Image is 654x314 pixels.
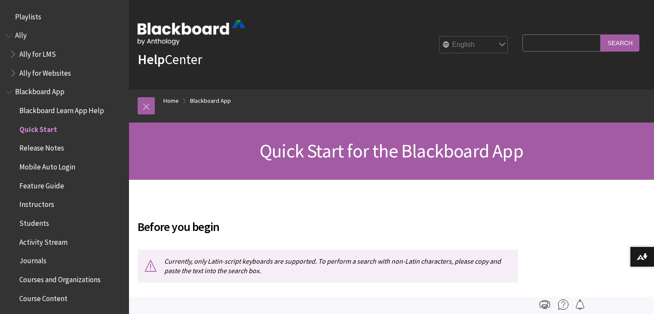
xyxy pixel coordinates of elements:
[19,216,49,228] span: Students
[15,28,27,40] span: Ally
[540,299,550,310] img: Print
[19,254,46,265] span: Journals
[19,197,54,209] span: Instructors
[5,9,124,24] nav: Book outline for Playlists
[138,51,202,68] a: HelpCenter
[260,139,523,163] span: Quick Start for the Blackboard App
[19,47,56,58] span: Ally for LMS
[19,122,57,134] span: Quick Start
[558,299,568,310] img: More help
[19,291,68,303] span: Course Content
[163,95,179,106] a: Home
[439,37,508,54] select: Site Language Selector
[138,20,245,45] img: Blackboard by Anthology
[19,66,71,77] span: Ally for Websites
[19,272,101,284] span: Courses and Organizations
[5,28,124,80] nav: Book outline for Anthology Ally Help
[575,299,585,310] img: Follow this page
[19,179,64,190] span: Feature Guide
[190,95,231,106] a: Blackboard App
[138,249,518,283] p: Currently, only Latin-script keyboards are supported. To perform a search with non-Latin characte...
[15,85,64,96] span: Blackboard App
[601,34,639,51] input: Search
[19,103,104,115] span: Blackboard Learn App Help
[138,218,518,236] span: Before you begin
[138,51,165,68] strong: Help
[19,235,68,246] span: Activity Stream
[19,160,75,171] span: Mobile Auto Login
[19,141,64,153] span: Release Notes
[15,9,41,21] span: Playlists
